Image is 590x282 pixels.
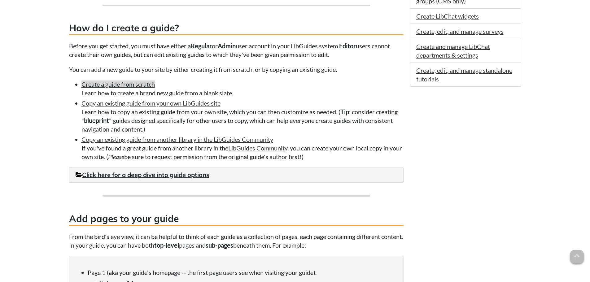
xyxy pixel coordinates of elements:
[339,42,356,50] strong: Editor
[108,153,124,160] em: Please
[570,250,584,258] a: arrow_upward
[206,241,233,249] strong: sub-pages
[76,171,209,179] a: Click here for a deep dive into guide options
[570,250,584,263] span: arrow_upward
[81,135,404,161] li: If you've found a great guide from another library in the , you can create your own local copy in...
[69,41,404,59] p: Before you get started, you must have either a or user account in your LibGuides system. users ca...
[191,42,212,50] strong: Regular
[228,144,287,152] a: LibGuides Community
[154,241,179,249] strong: top-level
[416,43,490,59] a: Create and manage LibChat departments & settings
[81,99,221,107] a: Copy an existing guide from your own LibGuides site
[81,80,155,88] a: Create a guide from scratch
[84,117,109,124] strong: blueprint
[81,99,404,133] li: Learn how to copy an existing guide from your own site, which you can then customize as needed. (...
[416,67,512,83] a: Create, edit, and manage standalone tutorials
[81,136,273,143] a: Copy an existing guide from another library in the LibGuides Community
[81,80,404,97] li: Learn how to create a brand new guide from a blank slate.
[69,65,404,74] p: You can add a new guide to your site by either creating it from scratch, or by copying an existin...
[69,21,404,35] h3: How do I create a guide?
[416,12,479,20] a: Create LibChat widgets
[218,42,236,50] strong: Admin
[69,232,404,249] p: From the bird's eye view, it can be helpful to think of each guide as a collection of pages, each...
[69,212,404,226] h3: Add pages to your guide
[340,108,349,115] strong: Tip
[416,28,504,35] a: Create, edit, and manage surveys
